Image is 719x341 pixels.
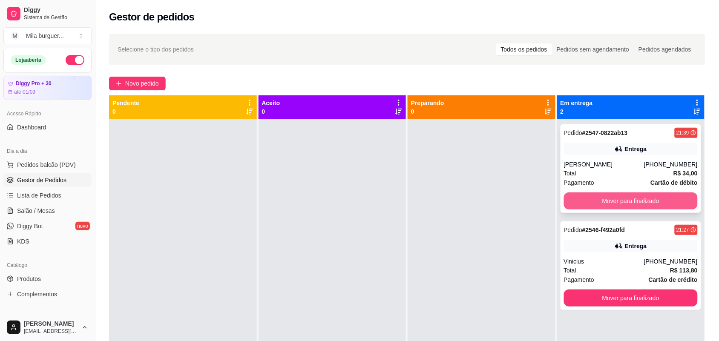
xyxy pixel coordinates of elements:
button: [PERSON_NAME][EMAIL_ADDRESS][DOMAIN_NAME] [3,317,92,338]
div: Pedidos sem agendamento [552,43,634,55]
a: Produtos [3,272,92,286]
p: Aceito [262,99,280,107]
div: Entrega [625,145,647,153]
span: Pedido [564,129,583,136]
span: Pagamento [564,275,595,284]
h2: Gestor de pedidos [109,10,195,24]
span: Dashboard [17,123,46,132]
span: Diggy [24,6,88,14]
div: 21:27 [676,226,689,233]
button: Mover para finalizado [564,192,698,209]
div: Loja aberta [11,55,46,65]
span: Total [564,266,577,275]
span: [EMAIL_ADDRESS][DOMAIN_NAME] [24,328,78,335]
a: KDS [3,235,92,248]
span: Complementos [17,290,57,298]
a: Gestor de Pedidos [3,173,92,187]
p: 0 [262,107,280,116]
article: Diggy Pro + 30 [16,80,52,87]
button: Mover para finalizado [564,289,698,307]
button: Pedidos balcão (PDV) [3,158,92,172]
p: Em entrega [561,99,593,107]
span: Sistema de Gestão [24,14,88,21]
span: KDS [17,237,29,246]
a: Complementos [3,287,92,301]
span: Pedido [564,226,583,233]
div: Dia a dia [3,144,92,158]
p: 0 [411,107,444,116]
strong: Cartão de crédito [649,276,698,283]
div: Acesso Rápido [3,107,92,120]
div: [PHONE_NUMBER] [644,160,698,169]
span: Novo pedido [125,79,159,88]
a: Diggy Botnovo [3,219,92,233]
span: Gestor de Pedidos [17,176,66,184]
p: Preparando [411,99,444,107]
span: Diggy Bot [17,222,43,230]
p: 0 [112,107,139,116]
div: Pedidos agendados [634,43,696,55]
div: Mila burguer ... [26,32,64,40]
button: Alterar Status [66,55,84,65]
div: Todos os pedidos [496,43,552,55]
strong: # 2547-0822ab13 [582,129,628,136]
strong: # 2546-f492a0fd [582,226,625,233]
span: Pedidos balcão (PDV) [17,160,76,169]
a: Lista de Pedidos [3,189,92,202]
div: Catálogo [3,258,92,272]
span: Lista de Pedidos [17,191,61,200]
p: 2 [561,107,593,116]
a: Diggy Pro + 30até 01/09 [3,76,92,100]
div: [PERSON_NAME] [564,160,644,169]
p: Pendente [112,99,139,107]
div: Vinicius [564,257,644,266]
span: Salão / Mesas [17,206,55,215]
a: Salão / Mesas [3,204,92,218]
div: 21:39 [676,129,689,136]
span: Total [564,169,577,178]
button: Select a team [3,27,92,44]
button: Novo pedido [109,77,166,90]
a: Dashboard [3,120,92,134]
span: Pagamento [564,178,595,187]
strong: Cartão de débito [651,179,698,186]
span: [PERSON_NAME] [24,320,78,328]
strong: R$ 34,00 [673,170,698,177]
span: Selecione o tipo dos pedidos [118,45,194,54]
span: M [11,32,19,40]
a: DiggySistema de Gestão [3,3,92,24]
span: Produtos [17,275,41,283]
span: plus [116,80,122,86]
div: [PHONE_NUMBER] [644,257,698,266]
article: até 01/09 [14,89,35,95]
strong: R$ 113,80 [670,267,698,274]
div: Entrega [625,242,647,250]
